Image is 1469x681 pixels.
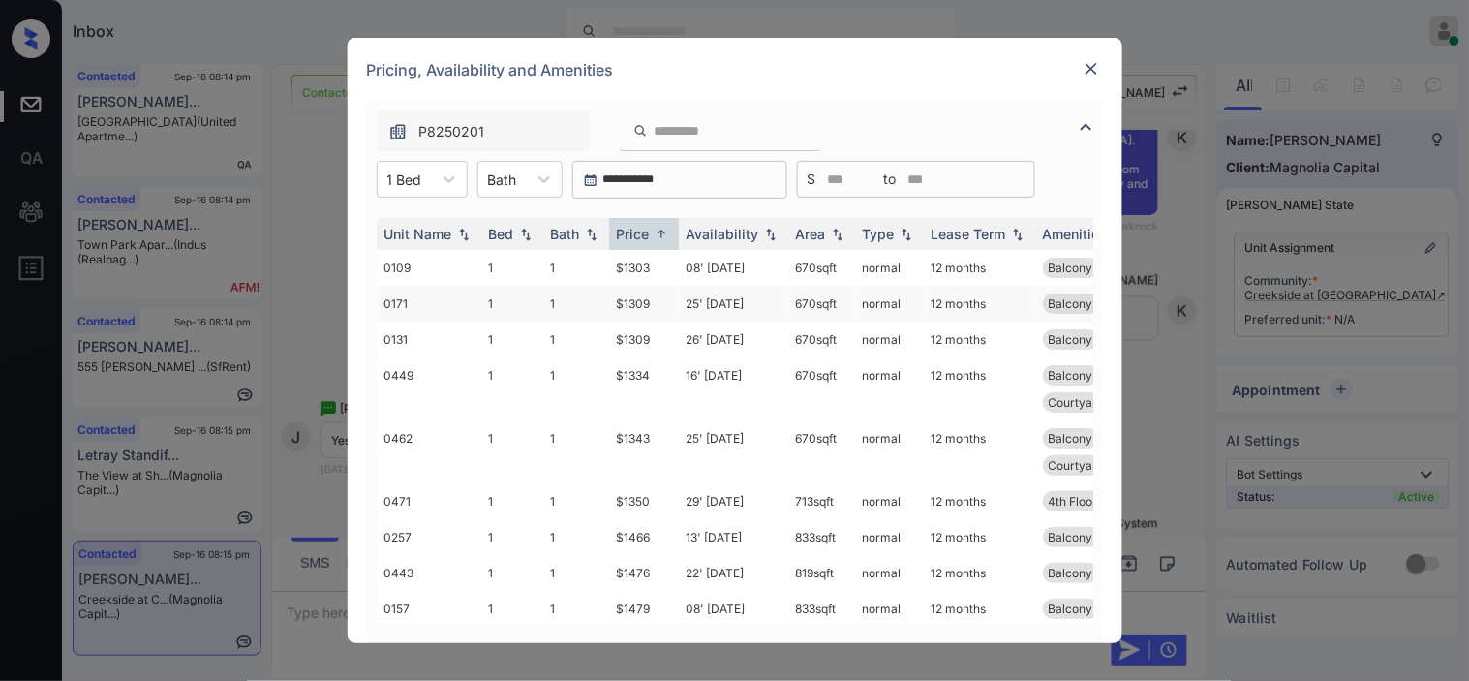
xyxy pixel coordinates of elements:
td: 670 sqft [788,250,855,286]
td: 1 [543,420,609,483]
td: 0109 [377,250,481,286]
div: Pricing, Availability and Amenities [348,38,1122,102]
td: 1 [481,250,543,286]
img: sorting [897,228,916,241]
td: 12 months [924,420,1035,483]
td: normal [855,322,924,357]
td: 670 sqft [788,322,855,357]
span: P8250201 [419,121,485,142]
div: Unit Name [384,226,452,242]
td: 1 [543,250,609,286]
div: Area [796,226,826,242]
span: 4th Floor [1049,494,1098,509]
td: 713 sqft [788,483,855,519]
td: 0131 [377,322,481,357]
img: icon-zuma [1075,115,1098,139]
td: 0443 [377,555,481,591]
div: Lease Term [932,226,1006,242]
td: 12 months [924,357,1035,420]
td: normal [855,591,924,627]
td: 12 months [924,591,1035,627]
td: 1 [481,322,543,357]
span: Balcony [1049,602,1093,616]
td: $1466 [609,519,679,555]
div: Bath [551,226,580,242]
td: $1343 [609,420,679,483]
td: 08' [DATE] [679,591,788,627]
td: 1 [481,483,543,519]
div: Price [617,226,650,242]
td: 12 months [924,519,1035,555]
img: sorting [761,228,780,241]
img: icon-zuma [388,122,408,141]
td: 25' [DATE] [679,286,788,322]
td: 12 months [924,483,1035,519]
td: normal [855,483,924,519]
td: 0449 [377,357,481,420]
div: Type [863,226,895,242]
td: normal [855,357,924,420]
img: sorting [652,227,671,241]
td: 29' [DATE] [679,483,788,519]
span: Courtyard view [1049,458,1134,473]
img: sorting [1008,228,1027,241]
td: 08' [DATE] [679,250,788,286]
div: Bed [489,226,514,242]
td: 22' [DATE] [679,555,788,591]
span: $ [808,169,816,190]
span: Balcony [1049,261,1093,275]
td: 1 [481,555,543,591]
span: Balcony [1049,530,1093,544]
td: 0257 [377,519,481,555]
td: normal [855,286,924,322]
td: 1 [481,286,543,322]
td: 0157 [377,591,481,627]
td: 1 [543,555,609,591]
td: normal [855,519,924,555]
td: 1 [481,357,543,420]
td: $1309 [609,322,679,357]
td: normal [855,250,924,286]
td: 1 [481,519,543,555]
td: 0171 [377,286,481,322]
td: 833 sqft [788,519,855,555]
div: Availability [687,226,759,242]
td: 0471 [377,483,481,519]
td: 26' [DATE] [679,322,788,357]
td: 0462 [377,420,481,483]
span: to [884,169,897,190]
img: sorting [582,228,601,241]
td: 670 sqft [788,420,855,483]
td: 1 [481,420,543,483]
td: normal [855,420,924,483]
span: Courtyard view [1049,395,1134,410]
td: $1309 [609,286,679,322]
td: 12 months [924,555,1035,591]
td: $1334 [609,357,679,420]
td: 1 [543,322,609,357]
td: 16' [DATE] [679,357,788,420]
td: 13' [DATE] [679,519,788,555]
td: 12 months [924,322,1035,357]
td: 1 [543,519,609,555]
td: 12 months [924,286,1035,322]
td: 1 [543,483,609,519]
td: normal [855,555,924,591]
td: 12 months [924,250,1035,286]
img: close [1082,59,1101,78]
td: $1303 [609,250,679,286]
span: Balcony [1049,296,1093,311]
span: Balcony [1049,332,1093,347]
div: Amenities [1043,226,1108,242]
span: Balcony [1049,368,1093,383]
td: 1 [543,591,609,627]
td: 819 sqft [788,555,855,591]
td: $1476 [609,555,679,591]
span: Balcony [1049,566,1093,580]
td: 1 [481,591,543,627]
span: Balcony [1049,431,1093,446]
td: 25' [DATE] [679,420,788,483]
td: 1 [543,357,609,420]
td: $1479 [609,591,679,627]
td: 833 sqft [788,591,855,627]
